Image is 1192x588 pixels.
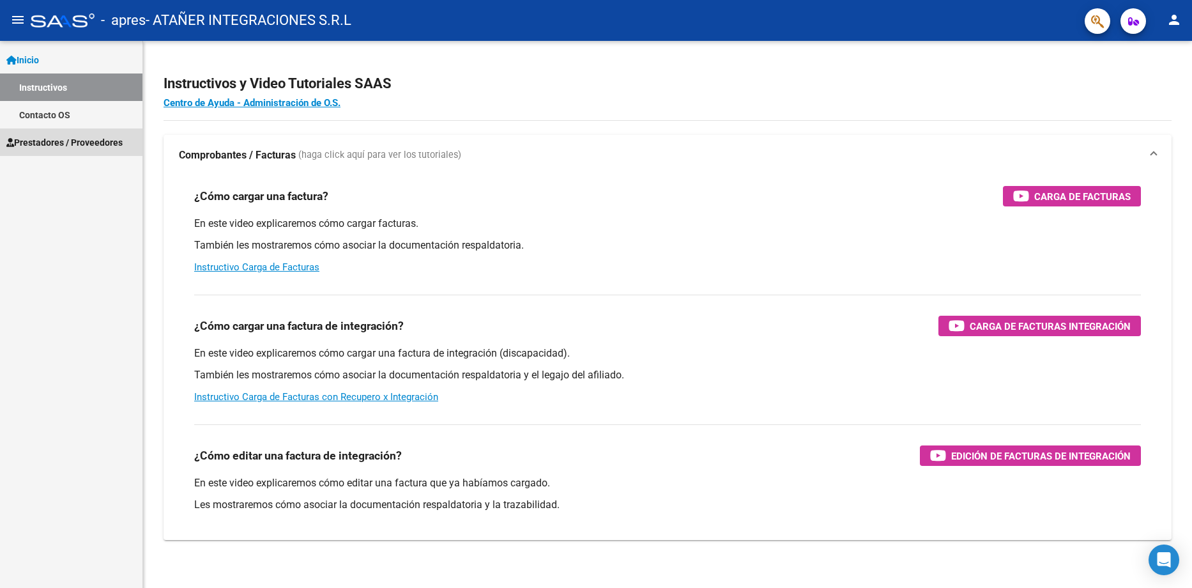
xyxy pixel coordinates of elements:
[194,317,404,335] h3: ¿Cómo cargar una factura de integración?
[1003,186,1141,206] button: Carga de Facturas
[194,217,1141,231] p: En este video explicaremos cómo cargar facturas.
[970,318,1131,334] span: Carga de Facturas Integración
[10,12,26,27] mat-icon: menu
[164,72,1172,96] h2: Instructivos y Video Tutoriales SAAS
[1149,545,1179,575] div: Open Intercom Messenger
[1166,12,1182,27] mat-icon: person
[164,176,1172,540] div: Comprobantes / Facturas (haga click aquí para ver los tutoriales)
[6,53,39,67] span: Inicio
[194,476,1141,490] p: En este video explicaremos cómo editar una factura que ya habíamos cargado.
[194,391,438,403] a: Instructivo Carga de Facturas con Recupero x Integración
[194,346,1141,360] p: En este video explicaremos cómo cargar una factura de integración (discapacidad).
[938,316,1141,336] button: Carga de Facturas Integración
[164,97,340,109] a: Centro de Ayuda - Administración de O.S.
[179,148,296,162] strong: Comprobantes / Facturas
[194,447,402,465] h3: ¿Cómo editar una factura de integración?
[194,261,319,273] a: Instructivo Carga de Facturas
[194,368,1141,382] p: También les mostraremos cómo asociar la documentación respaldatoria y el legajo del afiliado.
[164,135,1172,176] mat-expansion-panel-header: Comprobantes / Facturas (haga click aquí para ver los tutoriales)
[194,187,328,205] h3: ¿Cómo cargar una factura?
[951,448,1131,464] span: Edición de Facturas de integración
[920,445,1141,466] button: Edición de Facturas de integración
[194,238,1141,252] p: También les mostraremos cómo asociar la documentación respaldatoria.
[298,148,461,162] span: (haga click aquí para ver los tutoriales)
[101,6,146,35] span: - apres
[194,498,1141,512] p: Les mostraremos cómo asociar la documentación respaldatoria y la trazabilidad.
[1034,189,1131,205] span: Carga de Facturas
[6,135,123,150] span: Prestadores / Proveedores
[146,6,351,35] span: - ATAÑER INTEGRACIONES S.R.L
